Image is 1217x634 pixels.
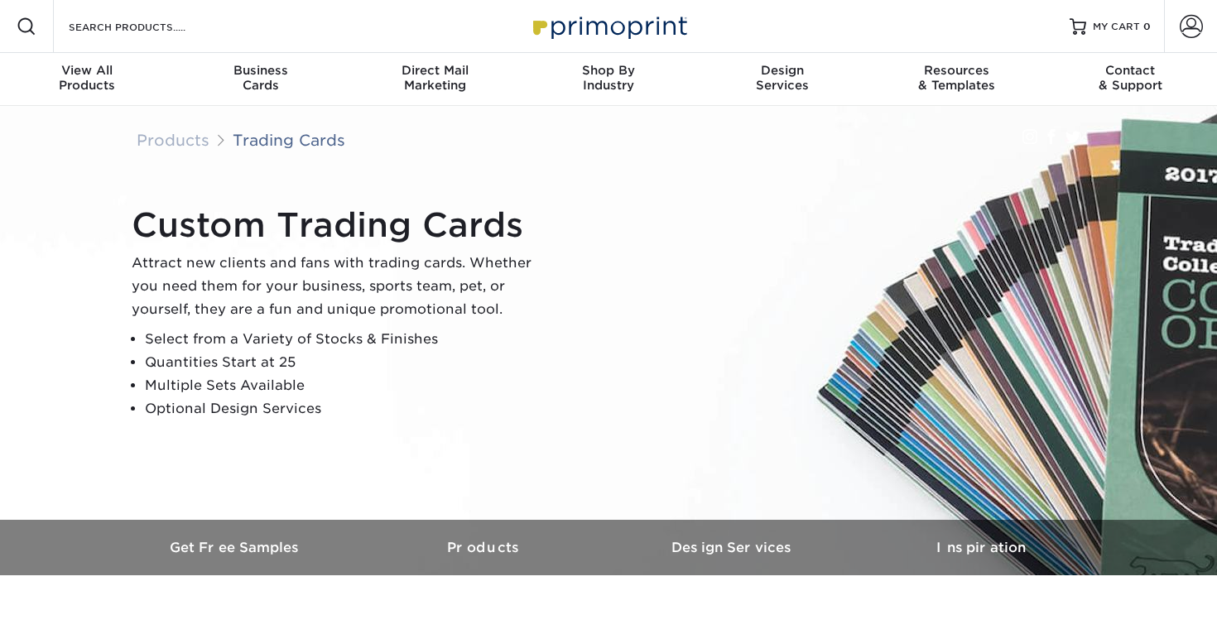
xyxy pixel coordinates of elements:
[348,63,522,93] div: Marketing
[360,520,608,575] a: Products
[869,63,1043,78] span: Resources
[1143,21,1151,32] span: 0
[869,63,1043,93] div: & Templates
[526,8,691,44] img: Primoprint
[145,351,546,374] li: Quantities Start at 25
[869,53,1043,106] a: Resources& Templates
[695,53,869,106] a: DesignServices
[112,540,360,555] h3: Get Free Samples
[1043,53,1217,106] a: Contact& Support
[67,17,228,36] input: SEARCH PRODUCTS.....
[857,520,1105,575] a: Inspiration
[608,520,857,575] a: Design Services
[1093,20,1140,34] span: MY CART
[137,131,209,149] a: Products
[174,63,348,78] span: Business
[233,131,345,149] a: Trading Cards
[174,63,348,93] div: Cards
[348,53,522,106] a: Direct MailMarketing
[360,540,608,555] h3: Products
[348,63,522,78] span: Direct Mail
[1043,63,1217,78] span: Contact
[857,540,1105,555] h3: Inspiration
[174,53,348,106] a: BusinessCards
[112,520,360,575] a: Get Free Samples
[608,540,857,555] h3: Design Services
[145,374,546,397] li: Multiple Sets Available
[522,53,695,106] a: Shop ByIndustry
[145,328,546,351] li: Select from a Variety of Stocks & Finishes
[695,63,869,78] span: Design
[132,205,546,245] h1: Custom Trading Cards
[145,397,546,420] li: Optional Design Services
[522,63,695,78] span: Shop By
[695,63,869,93] div: Services
[132,252,546,321] p: Attract new clients and fans with trading cards. Whether you need them for your business, sports ...
[1043,63,1217,93] div: & Support
[522,63,695,93] div: Industry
